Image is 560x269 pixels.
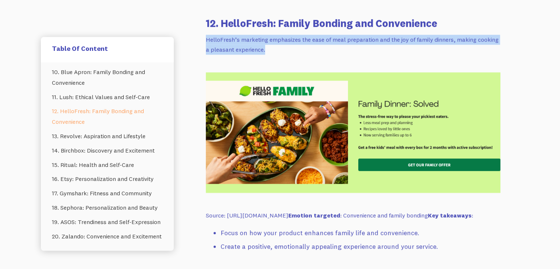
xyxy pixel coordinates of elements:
h5: Table Of Content [52,44,163,53]
a: 13. Revolve: Aspiration and Lifestyle [52,129,163,143]
li: Create a positive, emotionally appealing experience around your service. [221,241,500,252]
h3: 12. HelloFresh: Family Bonding and Convenience [206,16,500,30]
a: 10. Blue Apron: Family Bonding and Convenience [52,65,163,90]
a: 15. Ritual: Health and Self-Care [52,158,163,172]
a: 20. Zalando: Convenience and Excitement [52,229,163,244]
p: Source: [URL][DOMAIN_NAME] : Convenience and family bonding : [206,210,500,220]
a: 17. Gymshark: Fitness and Community [52,186,163,200]
li: Focus on how your product enhances family life and convenience. [221,228,500,238]
strong: Key takeaways [428,212,472,219]
a: 18. Sephora: Personalization and Beauty [52,200,163,215]
a: 14. Birchbox: Discovery and Excitement [52,143,163,158]
p: HelloFresh’s marketing emphasizes the ease of meal preparation and the joy of family dinners, mak... [206,35,500,54]
a: 19. ASOS: Trendiness and Self-Expression [52,215,163,229]
a: 12. HelloFresh: Family Bonding and Convenience [52,104,163,129]
a: 16. Etsy: Personalization and Creativity [52,172,163,186]
a: 11. Lush: Ethical Values and Self-Care [52,90,163,104]
strong: Emotion targeted [288,212,340,219]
